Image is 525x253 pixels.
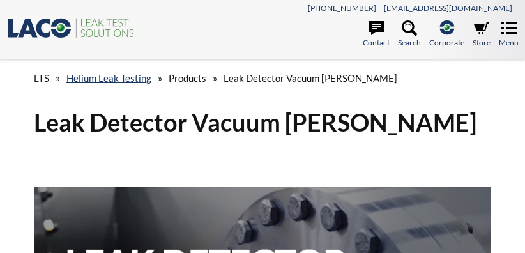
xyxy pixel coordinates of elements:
[34,60,491,96] div: » » »
[499,20,519,49] a: Menu
[363,20,390,49] a: Contact
[429,36,464,49] span: Corporate
[384,3,512,13] a: [EMAIL_ADDRESS][DOMAIN_NAME]
[34,72,49,84] span: LTS
[169,72,206,84] span: Products
[224,72,397,84] span: Leak Detector Vacuum [PERSON_NAME]
[34,107,491,138] h1: Leak Detector Vacuum [PERSON_NAME]
[66,72,151,84] a: Helium Leak Testing
[398,20,421,49] a: Search
[473,20,491,49] a: Store
[308,3,376,13] a: [PHONE_NUMBER]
